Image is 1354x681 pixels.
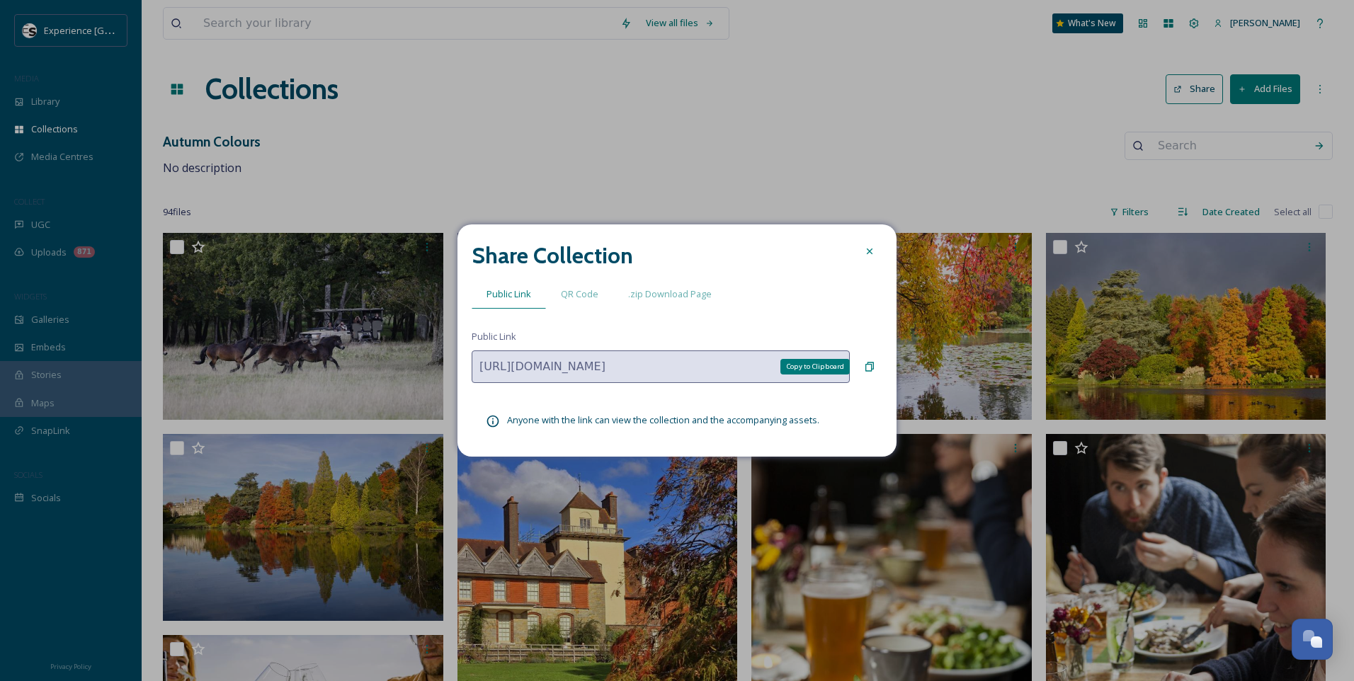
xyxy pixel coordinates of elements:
span: .zip Download Page [628,287,712,301]
button: Open Chat [1292,619,1333,660]
span: Anyone with the link can view the collection and the accompanying assets. [507,413,819,426]
span: Public Link [472,330,516,343]
div: Copy to Clipboard [780,359,850,374]
span: Public Link [487,287,531,301]
h2: Share Collection [472,239,633,273]
span: QR Code [561,287,598,301]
